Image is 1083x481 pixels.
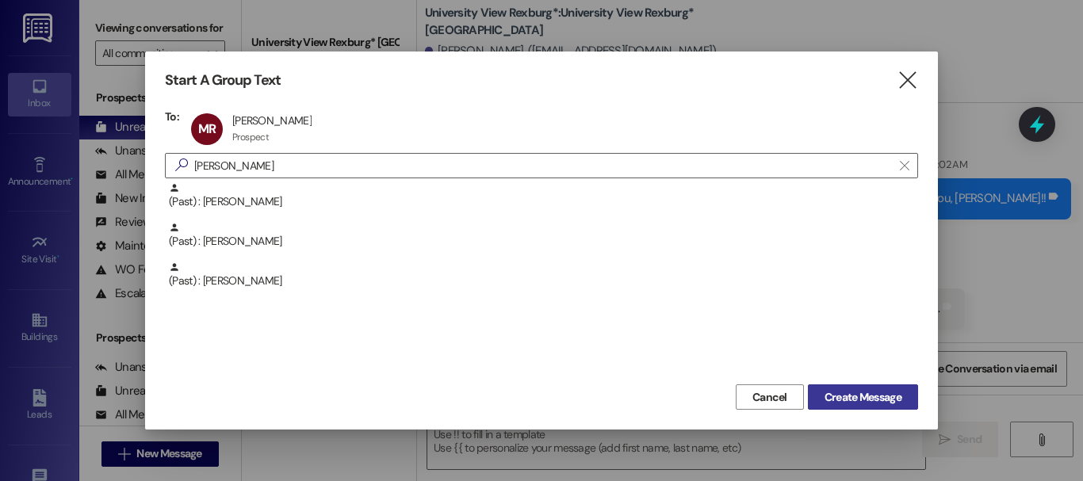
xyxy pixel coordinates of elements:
[232,113,312,128] div: [PERSON_NAME]
[169,261,918,289] div: (Past) : [PERSON_NAME]
[897,72,918,89] i: 
[892,154,917,178] button: Clear text
[169,157,194,174] i: 
[165,71,281,90] h3: Start A Group Text
[808,384,918,410] button: Create Message
[165,182,918,222] div: (Past) : [PERSON_NAME]
[194,155,892,177] input: Search for any contact or apartment
[165,222,918,261] div: (Past) : [PERSON_NAME]
[232,131,269,143] div: Prospect
[736,384,804,410] button: Cancel
[752,389,787,406] span: Cancel
[825,389,901,406] span: Create Message
[198,120,216,137] span: MR
[169,222,918,250] div: (Past) : [PERSON_NAME]
[165,261,918,301] div: (Past) : [PERSON_NAME]
[165,109,179,124] h3: To:
[900,159,909,172] i: 
[169,182,918,210] div: (Past) : [PERSON_NAME]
